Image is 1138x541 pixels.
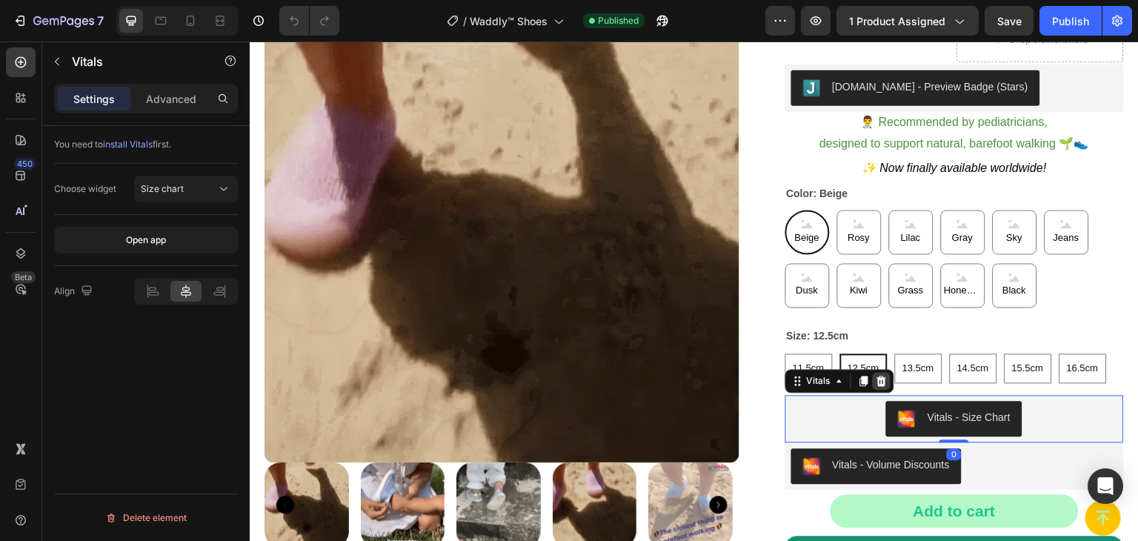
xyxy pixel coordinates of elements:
[598,321,630,332] span: 12.5cm
[1052,13,1089,29] div: Publish
[470,13,548,29] span: Waddly™ Shoes
[54,506,238,530] button: Delete element
[817,321,849,332] span: 16.5cm
[678,368,761,384] div: Vitals - Size Chart
[146,91,196,107] p: Advanced
[581,453,829,487] button: Add to cart
[460,454,478,472] button: Carousel Next Arrow
[583,37,779,53] div: [DOMAIN_NAME] - Preview Badge (Stars)
[250,42,1138,541] iframe: Design area
[14,158,36,170] div: 450
[463,13,467,29] span: /
[985,6,1034,36] button: Save
[664,456,746,484] div: Add to cart
[1039,6,1102,36] button: Publish
[72,53,198,70] p: Vitals
[54,182,116,196] div: Choose widget
[997,15,1022,27] span: Save
[645,240,677,257] span: Grass
[536,141,600,162] legend: Color: Beige
[596,187,624,204] span: Rosy
[554,333,584,346] div: Vitals
[598,14,639,27] span: Published
[11,271,36,283] div: Beta
[134,176,238,202] button: Size chart
[1088,468,1123,504] div: Open Intercom Messenger
[103,139,153,150] span: install Vitals
[126,233,166,247] div: Open app
[54,138,238,151] div: You need to first.
[553,37,571,55] img: Judgeme.png
[537,70,874,113] p: 👨‍⚕️ Recommended by pediatricians, designed to support natural, barefoot walking 🌱👟
[849,13,945,29] span: 1 product assigned
[751,240,780,257] span: Black
[636,359,773,395] button: Vitals - Size Chart
[6,6,110,36] button: 7
[648,368,666,386] img: 26b75d61-258b-461b-8cc3-4bcb67141ce0.png
[542,28,791,64] button: Judge.me - Preview Badge (Stars)
[553,416,571,434] img: 26b75d61-258b-461b-8cc3-4bcb67141ce0.png
[544,240,572,257] span: Dusk
[141,183,184,194] span: Size chart
[598,240,622,257] span: Kiwi
[697,407,712,419] div: 0
[583,416,700,431] div: Vitals - Volume Discounts
[542,407,712,442] button: Vitals - Volume Discounts
[801,187,833,204] span: Jeans
[542,187,573,204] span: Beige
[536,284,601,305] legend: Size: 12.5cm
[279,6,339,36] div: Undo/Redo
[699,187,726,204] span: Gray
[762,321,794,332] span: 15.5cm
[54,282,96,302] div: Align
[708,321,739,332] span: 14.5cm
[648,187,674,204] span: Lilac
[54,227,238,253] button: Open app
[836,6,979,36] button: 1 product assigned
[543,321,575,332] span: 11.5cm
[692,240,735,257] span: Honeycomb
[73,91,115,107] p: Settings
[105,509,187,527] div: Delete element
[754,187,776,204] span: Sky
[653,321,685,332] span: 13.5cm
[613,119,797,132] i: ✨ Now finally available worldwide!
[97,12,104,30] p: 7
